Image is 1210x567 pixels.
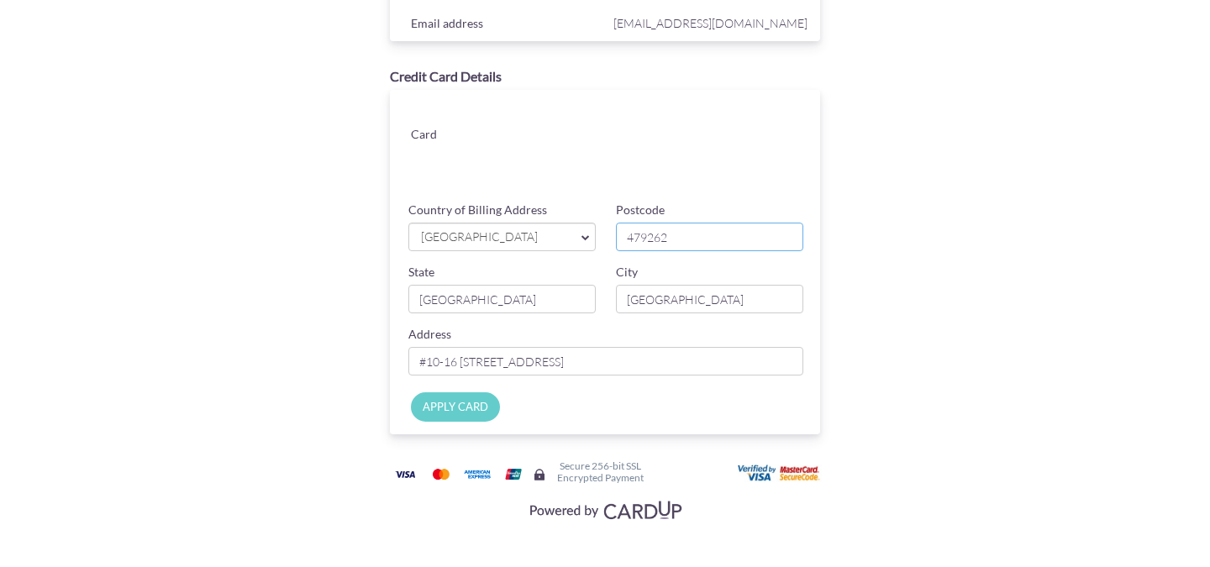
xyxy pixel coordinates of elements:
[408,326,451,343] label: Address
[661,144,804,174] iframe: Secure card security code input frame
[517,107,805,137] iframe: Secure card number input frame
[616,202,665,218] label: Postcode
[521,494,689,525] img: Visa, Mastercard
[408,202,547,218] label: Country of Billing Address
[398,123,503,149] div: Card
[398,13,609,38] div: Email address
[557,460,644,482] h6: Secure 256-bit SSL Encrypted Payment
[616,264,638,281] label: City
[390,67,820,87] div: Credit Card Details
[517,144,660,174] iframe: Secure card expiration date input frame
[419,228,568,246] span: [GEOGRAPHIC_DATA]
[609,13,808,34] span: [EMAIL_ADDRESS][DOMAIN_NAME]
[408,223,596,251] a: [GEOGRAPHIC_DATA]
[388,464,422,485] img: Visa
[497,464,530,485] img: Union Pay
[738,465,822,483] img: User card
[460,464,494,485] img: American Express
[424,464,458,485] img: Mastercard
[533,468,546,481] img: Secure lock
[411,392,500,422] input: APPLY CARD
[408,264,434,281] label: State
